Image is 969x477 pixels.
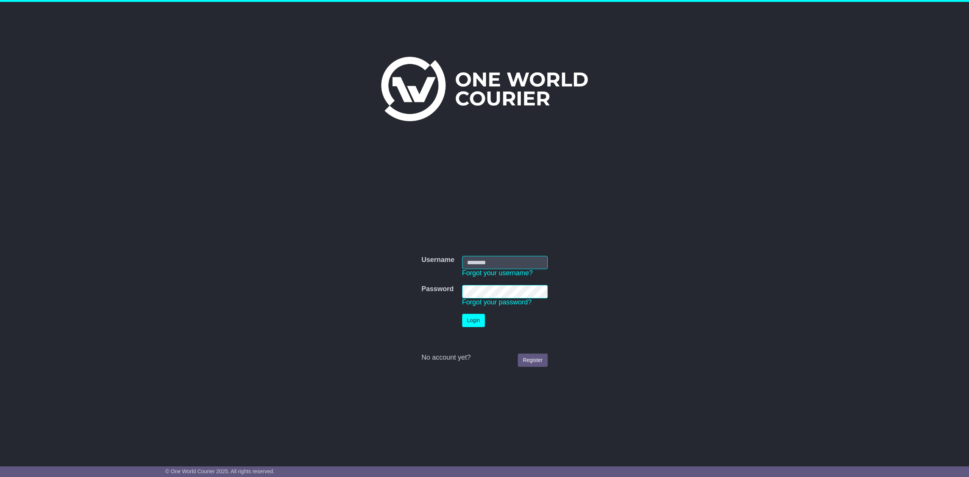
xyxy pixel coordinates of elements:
[381,57,588,121] img: One World
[421,354,547,362] div: No account yet?
[165,468,275,474] span: © One World Courier 2025. All rights reserved.
[462,298,532,306] a: Forgot your password?
[462,269,533,277] a: Forgot your username?
[462,314,485,327] button: Login
[421,285,453,293] label: Password
[421,256,454,264] label: Username
[518,354,547,367] a: Register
